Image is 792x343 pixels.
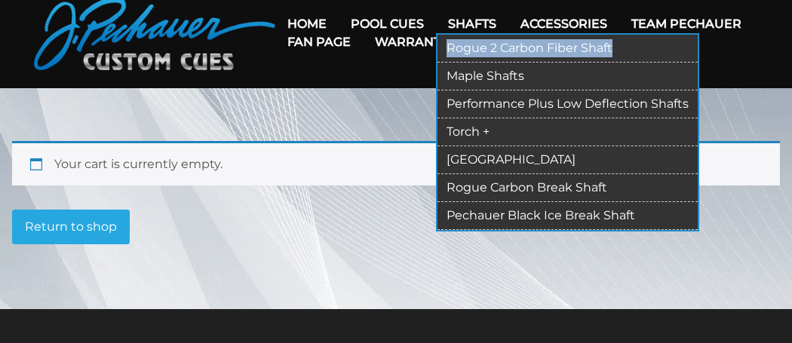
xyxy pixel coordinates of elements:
[339,5,436,43] a: Pool Cues
[437,63,698,90] a: Maple Shafts
[12,210,130,244] a: Return to shop
[437,35,698,63] a: Rogue 2 Carbon Fiber Shaft
[460,23,517,61] a: Cart
[619,5,754,43] a: Team Pechauer
[436,5,508,43] a: Shafts
[363,23,460,61] a: Warranty
[437,118,698,146] a: Torch +
[275,5,339,43] a: Home
[437,202,698,230] a: Pechauer Black Ice Break Shaft
[275,23,363,61] a: Fan Page
[437,90,698,118] a: Performance Plus Low Deflection Shafts
[437,146,698,174] a: [GEOGRAPHIC_DATA]
[12,141,780,185] div: Your cart is currently empty.
[508,5,619,43] a: Accessories
[437,174,698,202] a: Rogue Carbon Break Shaft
